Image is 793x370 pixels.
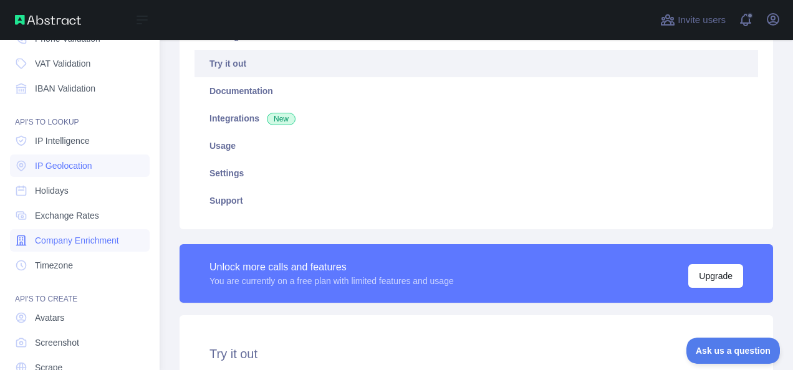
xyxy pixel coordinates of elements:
[35,209,99,222] span: Exchange Rates
[209,275,454,287] div: You are currently on a free plan with limited features and usage
[10,229,150,252] a: Company Enrichment
[35,259,73,272] span: Timezone
[10,154,150,177] a: IP Geolocation
[35,184,69,197] span: Holidays
[267,113,296,125] span: New
[15,15,81,25] img: Abstract API
[10,331,150,354] a: Screenshot
[35,234,119,247] span: Company Enrichment
[658,10,728,30] button: Invite users
[35,57,90,70] span: VAT Validation
[10,130,150,152] a: IP Intelligence
[10,52,150,75] a: VAT Validation
[195,159,758,187] a: Settings
[195,132,758,159] a: Usage
[678,13,726,27] span: Invite users
[195,187,758,214] a: Support
[35,311,64,324] span: Avatars
[688,264,743,288] button: Upgrade
[35,82,95,95] span: IBAN Validation
[35,135,90,147] span: IP Intelligence
[10,77,150,100] a: IBAN Validation
[10,254,150,277] a: Timezone
[10,204,150,227] a: Exchange Rates
[35,336,79,349] span: Screenshot
[195,77,758,105] a: Documentation
[10,279,150,304] div: API'S TO CREATE
[209,260,454,275] div: Unlock more calls and features
[209,345,743,363] h2: Try it out
[10,306,150,329] a: Avatars
[686,338,781,364] iframe: Toggle Customer Support
[10,102,150,127] div: API'S TO LOOKUP
[195,105,758,132] a: Integrations New
[10,179,150,202] a: Holidays
[35,159,92,172] span: IP Geolocation
[195,50,758,77] a: Try it out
